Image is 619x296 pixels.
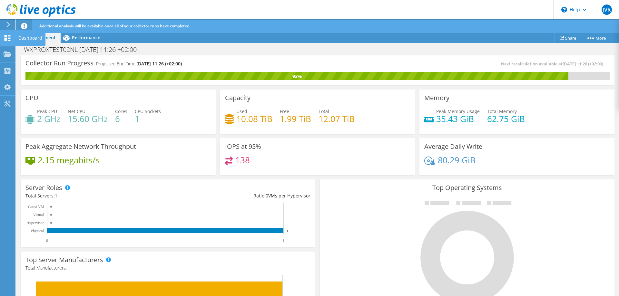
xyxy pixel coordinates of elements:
text: 0 [50,213,52,216]
h4: 6 [115,115,127,122]
span: JVR [602,5,612,15]
h4: 80.29 GiB [438,157,476,164]
h3: Peak Aggregate Network Throughput [25,143,136,150]
h4: 12.07 TiB [319,115,355,122]
h4: 1.99 TiB [280,115,311,122]
span: Performance [72,34,100,41]
span: Total [319,108,329,114]
h3: Average Daily Write [424,143,482,150]
text: 0 [50,205,52,208]
span: [DATE] 11:26 (+02:00) [136,61,182,67]
span: Peak CPU [37,108,57,114]
span: Net CPU [68,108,85,114]
span: Used [236,108,247,114]
h3: Server Roles [25,184,62,191]
span: Free [280,108,289,114]
span: CPU Sockets [135,108,161,114]
text: Virtual [33,213,44,217]
div: Dashboard [15,30,45,46]
span: Peak Memory Usage [436,108,480,114]
h3: Top Operating Systems [325,184,610,191]
h3: CPU [25,94,38,101]
h4: 2.15 megabits/s [38,157,100,164]
span: [DATE] 11:26 (+02:00) [563,61,603,67]
span: Additional analysis will be available once all of your collector runs have completed. [39,23,190,29]
h1: WXPROXTEST02NL [DATE] 11:26 +02:00 [21,46,147,53]
text: Hypervisor [26,221,44,225]
span: Next recalculation available at [501,61,606,67]
span: 1 [55,193,57,199]
svg: \n [561,7,567,13]
h4: 15.60 GHz [68,115,108,122]
text: 0 [50,221,52,224]
div: 93% [25,73,568,80]
h4: 62.75 GiB [487,115,525,122]
a: More [581,33,611,43]
h4: 10.08 TiB [236,115,272,122]
h4: 138 [235,157,250,164]
h3: Memory [424,94,449,101]
text: Guest VM [28,205,44,209]
h4: Total Manufacturers: [25,264,310,272]
a: Share [555,33,581,43]
h3: Top Server Manufacturers [25,256,103,263]
h4: 2 GHz [37,115,60,122]
h4: Projected End Time: [96,60,182,67]
span: 1 [67,265,69,271]
span: Total Memory [487,108,517,114]
text: Physical [31,229,44,233]
text: 1 [282,238,284,243]
div: Total Servers: [25,192,168,199]
h4: 1 [135,115,161,122]
h3: IOPS at 95% [225,143,261,150]
text: 1 [287,229,288,233]
div: Ratio: VMs per Hypervisor [168,192,310,199]
span: 0 [266,193,268,199]
h4: 35.43 GiB [436,115,480,122]
h3: Capacity [225,94,251,101]
text: 0 [46,238,48,243]
span: Cores [115,108,127,114]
